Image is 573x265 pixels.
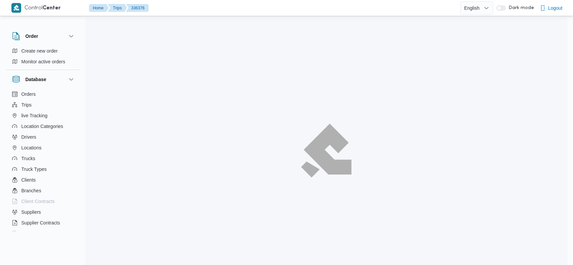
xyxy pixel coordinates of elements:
button: Supplier Contracts [9,217,78,228]
h3: Order [26,32,38,40]
button: Suppliers [9,207,78,217]
span: Trucks [21,154,35,162]
span: Clients [21,176,36,184]
button: Trips [9,100,78,110]
button: Clients [9,175,78,185]
span: Create new order [21,47,58,55]
button: Truck Types [9,164,78,175]
h3: Database [26,75,46,83]
button: Drivers [9,132,78,142]
span: Truck Types [21,165,47,173]
button: Orders [9,89,78,100]
span: Monitor active orders [21,58,65,66]
span: Trips [21,101,32,109]
button: Trips [108,4,127,12]
button: Monitor active orders [9,56,78,67]
span: Branches [21,187,41,195]
span: Dark mode [506,5,534,11]
span: Suppliers [21,208,41,216]
span: Logout [548,4,563,12]
span: Location Categories [21,122,63,130]
button: Client Contracts [9,196,78,207]
span: Locations [21,144,42,152]
div: Order [7,46,81,70]
button: Devices [9,228,78,239]
span: live Tracking [21,112,48,120]
button: Home [89,4,109,12]
button: live Tracking [9,110,78,121]
button: Location Categories [9,121,78,132]
b: Center [43,6,61,11]
img: ILLA Logo [301,124,351,177]
button: Locations [9,142,78,153]
span: Devices [21,229,38,238]
button: Logout [537,1,565,15]
span: Supplier Contracts [21,219,60,227]
span: Client Contracts [21,197,55,205]
button: Order [12,32,75,40]
button: Branches [9,185,78,196]
button: Database [12,75,75,83]
span: Drivers [21,133,36,141]
img: X8yXhbKr1z7QwAAAABJRU5ErkJggg== [11,3,21,13]
div: Database [7,89,81,234]
button: Create new order [9,46,78,56]
span: Orders [21,90,36,98]
button: Trucks [9,153,78,164]
button: 336376 [126,4,149,12]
